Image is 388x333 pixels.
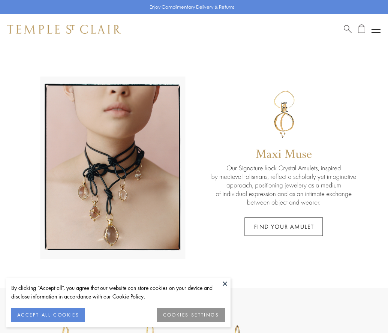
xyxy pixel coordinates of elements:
button: ACCEPT ALL COOKIES [11,308,85,322]
button: COOKIES SETTINGS [157,308,225,322]
button: Open navigation [372,25,381,34]
div: By clicking “Accept all”, you agree that our website can store cookies on your device and disclos... [11,283,225,301]
a: Search [344,24,352,34]
img: Temple St. Clair [7,25,121,34]
p: Enjoy Complimentary Delivery & Returns [150,3,235,11]
a: Open Shopping Bag [358,24,365,34]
